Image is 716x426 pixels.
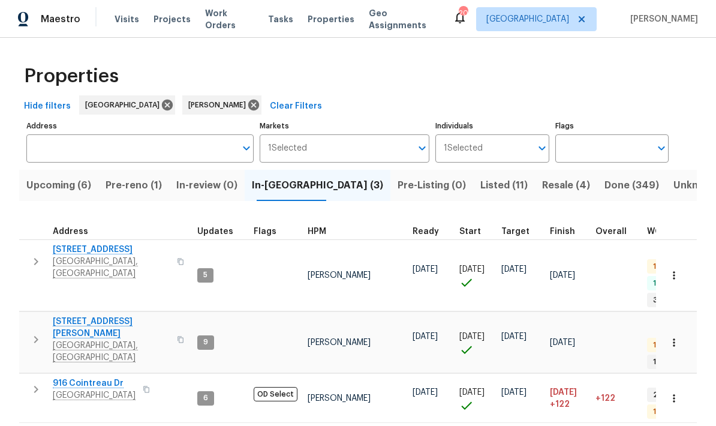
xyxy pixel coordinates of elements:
[486,13,569,25] span: [GEOGRAPHIC_DATA]
[308,271,371,280] span: [PERSON_NAME]
[534,140,550,157] button: Open
[254,387,297,401] span: OD Select
[625,13,698,25] span: [PERSON_NAME]
[26,177,91,194] span: Upcoming (6)
[459,388,485,397] span: [DATE]
[550,271,575,280] span: [DATE]
[542,177,590,194] span: Resale (4)
[252,177,383,194] span: In-[GEOGRAPHIC_DATA] (3)
[595,227,627,236] span: Overall
[435,122,549,130] label: Individuals
[648,340,674,350] span: 1 QC
[501,388,527,397] span: [DATE]
[24,70,119,82] span: Properties
[550,388,577,397] span: [DATE]
[260,122,430,130] label: Markets
[653,140,670,157] button: Open
[648,262,674,272] span: 1 QC
[459,332,485,341] span: [DATE]
[413,265,438,274] span: [DATE]
[53,227,88,236] span: Address
[24,99,71,114] span: Hide filters
[459,7,467,19] div: 20
[459,227,492,236] div: Actual renovation start date
[501,332,527,341] span: [DATE]
[480,177,528,194] span: Listed (11)
[238,140,255,157] button: Open
[265,95,327,118] button: Clear Filters
[268,143,307,154] span: 1 Selected
[459,227,481,236] span: Start
[79,95,175,115] div: [GEOGRAPHIC_DATA]
[41,13,80,25] span: Maestro
[308,13,354,25] span: Properties
[268,15,293,23] span: Tasks
[595,227,637,236] div: Days past target finish date
[205,7,254,31] span: Work Orders
[176,177,237,194] span: In-review (0)
[19,95,76,118] button: Hide filters
[501,227,530,236] span: Target
[444,143,483,154] span: 1 Selected
[106,177,162,194] span: Pre-reno (1)
[647,227,713,236] span: WO Completion
[648,390,677,400] span: 2 WIP
[595,394,615,403] span: +122
[550,398,570,410] span: +122
[369,7,438,31] span: Geo Assignments
[308,394,371,403] span: [PERSON_NAME]
[550,338,575,347] span: [DATE]
[188,99,251,111] span: [PERSON_NAME]
[648,407,682,417] span: 1 Draft
[455,374,497,423] td: Project started on time
[182,95,261,115] div: [PERSON_NAME]
[198,337,213,347] span: 9
[198,270,212,280] span: 5
[501,227,540,236] div: Target renovation project end date
[413,332,438,341] span: [DATE]
[501,265,527,274] span: [DATE]
[604,177,659,194] span: Done (349)
[648,295,700,305] span: 3 Accepted
[413,227,439,236] span: Ready
[648,278,681,289] span: 1 Done
[550,227,586,236] div: Projected renovation finish date
[254,227,276,236] span: Flags
[85,99,164,111] span: [GEOGRAPHIC_DATA]
[455,312,497,373] td: Project started on time
[455,239,497,311] td: Project started on time
[308,227,326,236] span: HPM
[198,393,213,403] span: 6
[413,227,450,236] div: Earliest renovation start date (first business day after COE or Checkout)
[308,338,371,347] span: [PERSON_NAME]
[459,265,485,274] span: [DATE]
[26,122,254,130] label: Address
[398,177,466,194] span: Pre-Listing (0)
[545,374,591,423] td: Scheduled to finish 122 day(s) late
[591,374,642,423] td: 122 day(s) past target finish date
[197,227,233,236] span: Updates
[555,122,669,130] label: Flags
[550,227,575,236] span: Finish
[414,140,431,157] button: Open
[115,13,139,25] span: Visits
[413,388,438,397] span: [DATE]
[648,357,699,367] span: 1 Accepted
[270,99,322,114] span: Clear Filters
[154,13,191,25] span: Projects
